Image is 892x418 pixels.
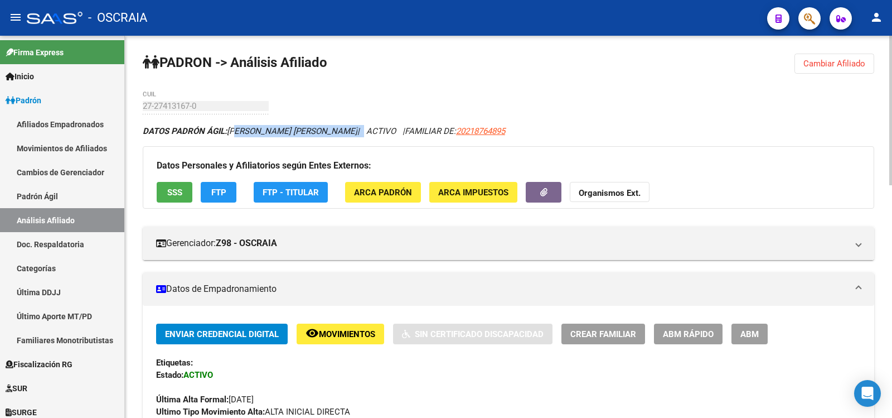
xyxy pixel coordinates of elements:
[156,324,288,344] button: Enviar Credencial Digital
[156,407,350,417] span: ALTA INICIAL DIRECTA
[6,46,64,59] span: Firma Express
[570,329,636,339] span: Crear Familiar
[143,126,505,136] i: | ACTIVO |
[794,54,874,74] button: Cambiar Afiliado
[183,370,213,380] strong: ACTIVO
[870,11,883,24] mat-icon: person
[663,329,714,339] span: ABM Rápido
[579,188,641,198] strong: Organismos Ext.
[456,126,505,136] span: 20218764895
[167,188,182,198] span: SSS
[143,126,227,136] strong: DATOS PADRÓN ÁGIL:
[654,324,723,344] button: ABM Rápido
[156,407,265,417] strong: Ultimo Tipo Movimiento Alta:
[429,182,517,203] button: ARCA Impuestos
[157,182,192,203] button: SSS
[393,324,552,344] button: Sin Certificado Discapacidad
[156,395,229,405] strong: Última Alta Formal:
[211,188,226,198] span: FTP
[297,324,384,344] button: Movimientos
[143,55,327,70] strong: PADRON -> Análisis Afiliado
[156,283,847,295] mat-panel-title: Datos de Empadronamiento
[263,188,319,198] span: FTP - Titular
[740,329,759,339] span: ABM
[254,182,328,203] button: FTP - Titular
[6,382,27,395] span: SUR
[156,395,254,405] span: [DATE]
[561,324,645,344] button: Crear Familiar
[405,126,505,136] span: FAMILIAR DE:
[438,188,508,198] span: ARCA Impuestos
[6,94,41,107] span: Padrón
[156,237,847,249] mat-panel-title: Gerenciador:
[570,182,649,203] button: Organismos Ext.
[6,70,34,83] span: Inicio
[9,11,22,24] mat-icon: menu
[157,158,860,174] h3: Datos Personales y Afiliatorios según Entes Externos:
[216,237,277,249] strong: Z98 - OSCRAIA
[354,188,412,198] span: ARCA Padrón
[6,358,72,371] span: Fiscalización RG
[165,329,279,339] span: Enviar Credencial Digital
[854,380,881,407] div: Open Intercom Messenger
[156,358,193,368] strong: Etiquetas:
[731,324,768,344] button: ABM
[201,182,236,203] button: FTP
[156,370,183,380] strong: Estado:
[319,329,375,339] span: Movimientos
[143,126,357,136] span: [PERSON_NAME] [PERSON_NAME]
[88,6,147,30] span: - OSCRAIA
[345,182,421,203] button: ARCA Padrón
[803,59,865,69] span: Cambiar Afiliado
[415,329,544,339] span: Sin Certificado Discapacidad
[143,227,874,260] mat-expansion-panel-header: Gerenciador:Z98 - OSCRAIA
[143,272,874,306] mat-expansion-panel-header: Datos de Empadronamiento
[306,326,319,340] mat-icon: remove_red_eye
